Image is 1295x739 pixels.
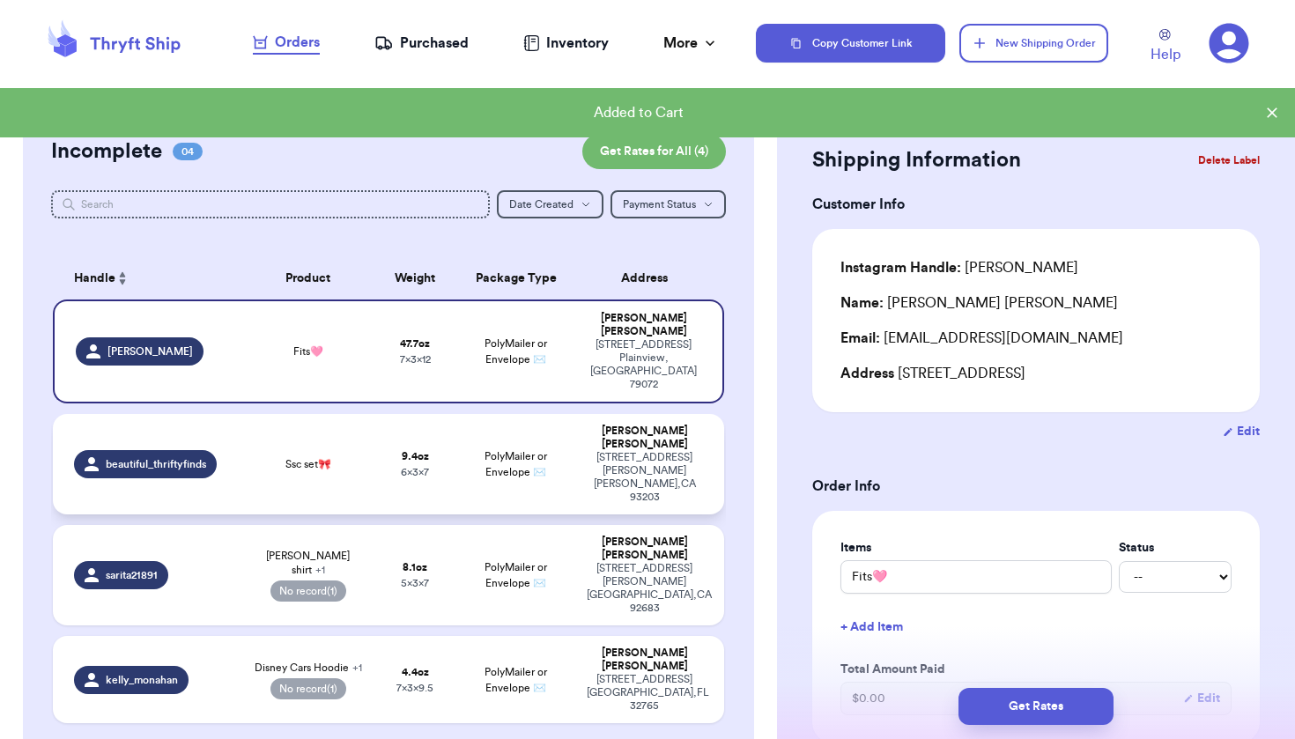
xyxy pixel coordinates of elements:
h3: Order Info [812,476,1260,497]
div: [STREET_ADDRESS] [GEOGRAPHIC_DATA] , FL 32765 [587,673,702,713]
div: [PERSON_NAME] [PERSON_NAME] [587,536,702,562]
strong: 47.7 oz [400,338,430,349]
span: No record (1) [270,678,346,699]
span: Fits🩷 [293,344,323,358]
div: Added to Cart [14,102,1263,123]
span: No record (1) [270,580,346,602]
a: Purchased [374,33,469,54]
button: New Shipping Order [959,24,1107,63]
label: Status [1119,539,1232,557]
a: Orders [253,32,320,55]
a: Inventory [523,33,609,54]
span: 04 [173,143,203,160]
span: sarita21891 [106,568,158,582]
h2: Incomplete [51,137,162,166]
button: Edit [1223,423,1260,440]
div: [PERSON_NAME] [PERSON_NAME] [587,425,702,451]
span: [PERSON_NAME] shirt [252,549,365,577]
h2: Shipping Information [812,146,1021,174]
span: Instagram Handle: [840,261,961,275]
span: Name: [840,296,884,310]
span: 7 x 3 x 9.5 [396,683,433,693]
span: Address [840,366,894,381]
div: [STREET_ADDRESS] [840,363,1232,384]
div: [STREET_ADDRESS][PERSON_NAME] [GEOGRAPHIC_DATA] , CA 92683 [587,562,702,615]
div: [PERSON_NAME] [PERSON_NAME] [840,292,1118,314]
span: + 1 [352,662,362,673]
span: Help [1151,44,1180,65]
h3: Customer Info [812,194,1260,215]
div: [PERSON_NAME] [840,257,1078,278]
th: Package Type [455,257,576,299]
span: Email: [840,331,880,345]
span: Ssc set🎀 [285,457,331,471]
strong: 4.4 oz [402,667,429,677]
button: Copy Customer Link [756,24,946,63]
span: kelly_monahan [106,673,178,687]
div: [PERSON_NAME] [PERSON_NAME] [587,647,702,673]
span: Handle [74,270,115,288]
span: Payment Status [623,199,696,210]
button: Date Created [497,190,603,218]
span: [PERSON_NAME] [107,344,193,358]
strong: 8.1 oz [403,562,427,573]
span: beautiful_thriftyfinds [106,457,206,471]
span: 6 x 3 x 7 [401,467,429,477]
strong: 9.4 oz [402,451,429,462]
div: [STREET_ADDRESS][PERSON_NAME] [PERSON_NAME] , CA 93203 [587,451,702,504]
div: More [663,33,719,54]
button: Get Rates [958,688,1114,725]
span: 7 x 3 x 12 [400,354,431,365]
button: Delete Label [1191,141,1267,180]
button: Sort ascending [115,268,129,289]
label: Items [840,539,1112,557]
span: Disney Cars Hoodie [255,661,362,675]
th: Address [576,257,723,299]
label: Total Amount Paid [840,661,1232,678]
th: Product [241,257,375,299]
button: Payment Status [610,190,726,218]
a: Help [1151,29,1180,65]
th: Weight [375,257,455,299]
span: PolyMailer or Envelope ✉️ [485,667,547,693]
span: PolyMailer or Envelope ✉️ [485,338,547,365]
span: Date Created [509,199,573,210]
div: [PERSON_NAME] [PERSON_NAME] [587,312,700,338]
div: [EMAIL_ADDRESS][DOMAIN_NAME] [840,328,1232,349]
span: PolyMailer or Envelope ✉️ [485,562,547,588]
div: [STREET_ADDRESS] Plainview , [GEOGRAPHIC_DATA] 79072 [587,338,700,391]
button: Get Rates for All (4) [582,134,726,169]
div: Orders [253,32,320,53]
input: Search [51,190,489,218]
span: PolyMailer or Envelope ✉️ [485,451,547,477]
span: + 1 [315,565,325,575]
span: 5 x 3 x 7 [401,578,429,588]
button: + Add Item [833,608,1239,647]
